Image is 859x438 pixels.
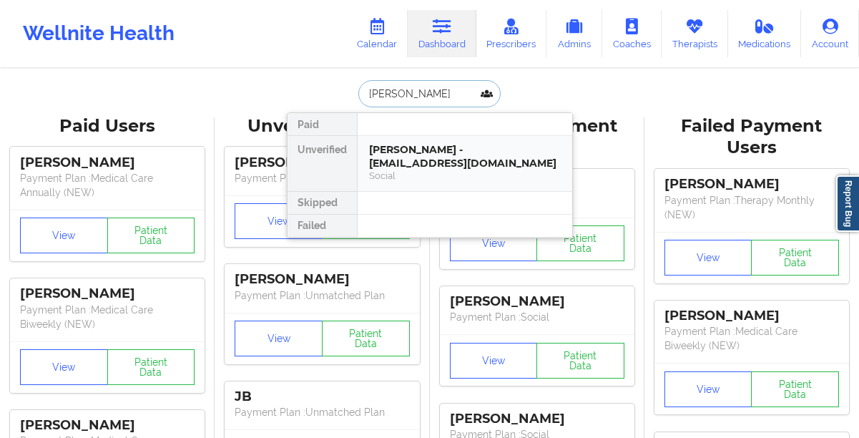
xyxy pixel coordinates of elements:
[662,10,728,57] a: Therapists
[450,343,538,379] button: View
[546,10,602,57] a: Admins
[20,155,195,171] div: [PERSON_NAME]
[602,10,662,57] a: Coaches
[751,371,839,407] button: Patient Data
[235,171,409,185] p: Payment Plan : Unmatched Plan
[20,303,195,331] p: Payment Plan : Medical Care Biweekly (NEW)
[235,203,323,239] button: View
[20,171,195,200] p: Payment Plan : Medical Care Annually (NEW)
[664,176,839,193] div: [PERSON_NAME]
[450,293,624,310] div: [PERSON_NAME]
[20,218,108,253] button: View
[322,321,410,356] button: Patient Data
[408,10,476,57] a: Dashboard
[536,225,624,261] button: Patient Data
[288,113,357,136] div: Paid
[801,10,859,57] a: Account
[476,10,547,57] a: Prescribers
[836,175,859,232] a: Report Bug
[235,405,409,419] p: Payment Plan : Unmatched Plan
[235,389,409,405] div: JB
[288,192,357,215] div: Skipped
[450,225,538,261] button: View
[235,321,323,356] button: View
[664,371,752,407] button: View
[288,136,357,192] div: Unverified
[654,115,849,160] div: Failed Payment Users
[20,417,195,434] div: [PERSON_NAME]
[235,271,409,288] div: [PERSON_NAME]
[664,240,752,276] button: View
[10,115,205,137] div: Paid Users
[20,286,195,302] div: [PERSON_NAME]
[664,308,839,324] div: [PERSON_NAME]
[751,240,839,276] button: Patient Data
[536,343,624,379] button: Patient Data
[225,115,419,137] div: Unverified Users
[369,170,561,182] div: Social
[107,349,195,385] button: Patient Data
[107,218,195,253] button: Patient Data
[235,288,409,303] p: Payment Plan : Unmatched Plan
[369,143,561,170] div: [PERSON_NAME] - [EMAIL_ADDRESS][DOMAIN_NAME]
[664,193,839,222] p: Payment Plan : Therapy Monthly (NEW)
[235,155,409,171] div: [PERSON_NAME]
[288,215,357,238] div: Failed
[450,310,624,324] p: Payment Plan : Social
[346,10,408,57] a: Calendar
[450,411,624,427] div: [PERSON_NAME]
[664,324,839,353] p: Payment Plan : Medical Care Biweekly (NEW)
[20,349,108,385] button: View
[728,10,802,57] a: Medications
